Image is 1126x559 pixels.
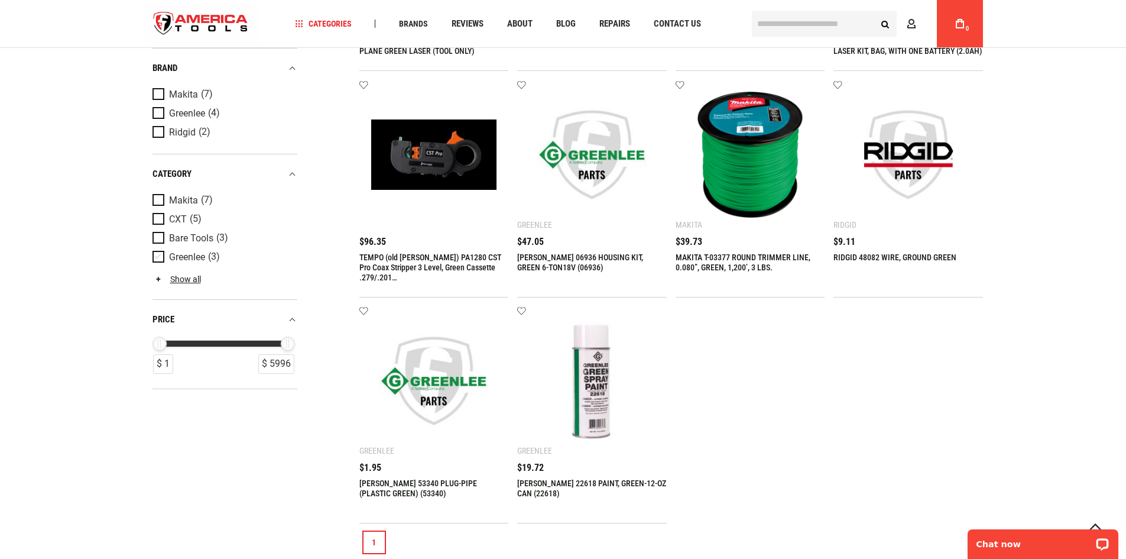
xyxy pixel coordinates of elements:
span: CXT [169,214,187,224]
div: $ 1 [153,354,173,373]
button: Search [874,12,897,35]
a: Contact Us [648,16,706,32]
div: price [152,311,297,327]
span: Blog [556,20,576,28]
a: Bare Tools (3) [152,231,294,244]
a: Repairs [594,16,635,32]
div: Greenlee [517,220,552,230]
span: (3) [208,252,220,262]
img: Greenlee 06936 HOUSING KIT, GREEN 6-TON18V (06936) [529,92,655,218]
span: Bare Tools [169,232,213,243]
a: Reviews [446,16,489,32]
div: Makita [676,220,702,230]
span: (2) [199,127,210,137]
span: Brands [399,20,428,28]
span: $47.05 [517,237,544,247]
a: 1 [362,531,386,554]
img: MAKITA T-03377 ROUND TRIMMER LINE, 0.080”, GREEN, 1,200’, 3 LBS. [687,92,813,218]
iframe: LiveChat chat widget [960,522,1126,559]
a: RIDGID 48082 WIRE, GROUND GREEN [833,253,956,262]
a: CXT (5) [152,212,294,225]
span: Greenlee [169,108,205,118]
span: $39.73 [676,237,702,247]
div: category [152,166,297,182]
a: Makita (7) [152,88,294,101]
span: Ridgid [169,127,196,137]
span: (7) [201,89,213,99]
span: Categories [295,20,352,28]
a: [PERSON_NAME] 53340 PLUG-PIPE (PLASTIC GREEN) (53340) [359,479,477,498]
div: Product Filters [152,47,297,389]
a: Ridgid (2) [152,125,294,138]
a: [PERSON_NAME] 06936 HOUSING KIT, GREEN 6-TON18V (06936) [517,253,643,272]
span: $9.11 [833,237,855,247]
span: Greenlee [169,251,205,262]
span: $1.95 [359,463,381,473]
a: Greenlee (4) [152,106,294,119]
a: Categories [290,16,357,32]
span: $19.72 [517,463,544,473]
img: Greenlee 22618 PAINT, GREEN-12-OZ CAN (22618) [529,318,655,444]
a: Blog [551,16,581,32]
span: $96.35 [359,237,386,247]
a: TEMPO (old [PERSON_NAME]) PA1280 CST Pro Coax Stripper 3 Level, Green Cassette .279/.201… [359,253,501,282]
a: Greenlee (3) [152,250,294,263]
span: Makita [169,89,198,99]
a: store logo [144,2,258,46]
span: (5) [190,214,202,224]
a: Brands [394,16,433,32]
span: About [507,20,533,28]
div: Greenlee [359,446,394,455]
span: 0 [966,25,969,32]
div: Ridgid [833,220,856,230]
span: Contact Us [654,20,701,28]
img: America Tools [144,2,258,46]
span: (4) [208,108,220,118]
div: Brand [152,60,297,76]
a: About [502,16,538,32]
a: Makita (7) [152,193,294,206]
img: TEMPO (old Greenlee) PA1280 CST Pro Coax Stripper 3 Level, Green Cassette .279/.201… [371,92,497,218]
span: Repairs [599,20,630,28]
span: Makita [169,195,198,205]
img: RIDGID 48082 WIRE, GROUND GREEN [845,92,971,218]
span: (7) [201,195,213,205]
span: (3) [216,233,228,243]
img: Greenlee 53340 PLUG-PIPE (PLASTIC GREEN) (53340) [371,318,497,444]
span: Reviews [452,20,484,28]
a: [PERSON_NAME] 22618 PAINT, GREEN-12-OZ CAN (22618) [517,479,666,498]
a: MAKITA T-03377 ROUND TRIMMER LINE, 0.080”, GREEN, 1,200’, 3 LBS. [676,253,810,272]
div: Greenlee [517,446,552,455]
a: Show all [152,274,201,283]
div: $ 5996 [258,354,294,373]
